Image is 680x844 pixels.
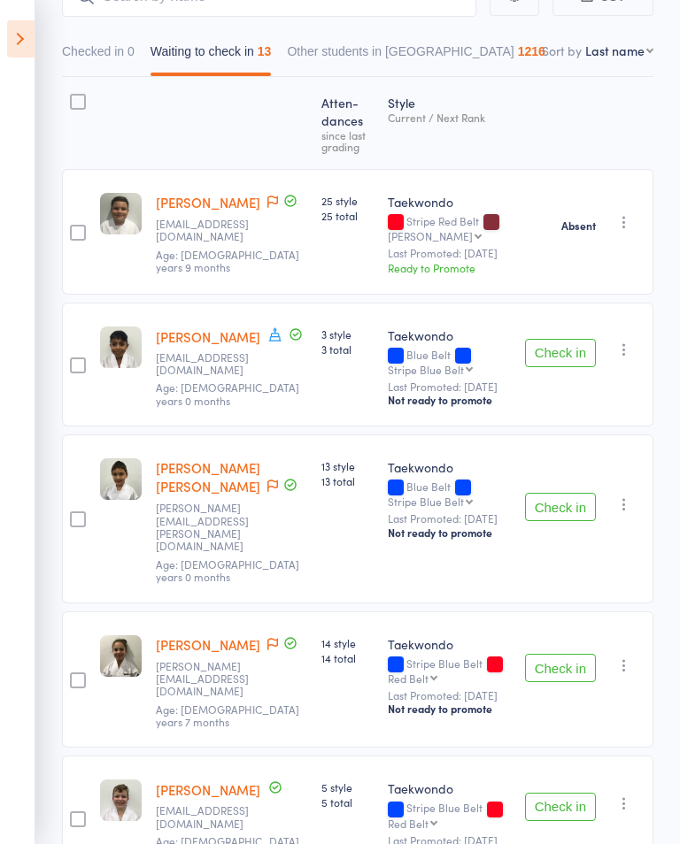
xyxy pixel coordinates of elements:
div: Blue Belt [388,349,510,375]
div: [PERSON_NAME] [388,230,473,242]
img: image1676350685.png [100,635,142,677]
a: [PERSON_NAME] [PERSON_NAME] [156,458,260,495]
div: Atten­dances [314,85,381,161]
small: samiha0305@gmail.com [156,351,271,377]
button: Check in [525,654,596,682]
button: Check in [525,493,596,521]
button: Check in [525,793,596,821]
small: t.scerri@hotmail.com [156,660,271,698]
a: [PERSON_NAME] [156,327,260,346]
small: Last Promoted: [DATE] [388,247,510,259]
small: Last Promoted: [DATE] [388,512,510,525]
img: image1713335746.png [100,326,142,368]
button: Other students in [GEOGRAPHIC_DATA]1216 [287,35,545,76]
div: Last name [585,42,645,59]
div: Taekwondo [388,326,510,344]
span: Age: [DEMOGRAPHIC_DATA] years 0 months [156,556,299,584]
div: Not ready to promote [388,702,510,716]
a: [PERSON_NAME] [156,635,260,654]
img: image1709334148.png [100,458,142,500]
div: Ready to Promote [388,260,510,275]
small: Last Promoted: [DATE] [388,380,510,393]
div: 13 [258,44,272,58]
div: Stripe Blue Belt [388,495,464,507]
small: natali8994@yahoo.com [156,218,271,243]
div: Taekwondo [388,193,510,211]
label: Sort by [542,42,582,59]
div: Current / Next Rank [388,111,510,123]
div: since last grading [321,129,374,152]
span: 13 total [321,473,374,488]
button: Check in [525,339,596,367]
span: Age: [DEMOGRAPHIC_DATA] years 7 months [156,702,299,729]
div: Stripe Blue Belt [388,364,464,375]
button: Waiting to check in13 [151,35,272,76]
div: Red Belt [388,817,429,829]
span: 25 total [321,208,374,223]
div: Taekwondo [388,458,510,476]
div: Red Belt [388,672,429,684]
strong: Absent [561,219,596,233]
span: Age: [DEMOGRAPHIC_DATA] years 0 months [156,380,299,407]
div: Stripe Red Belt [388,215,510,242]
span: 14 total [321,650,374,665]
small: karen.daisley@opalanz.com [156,502,271,553]
div: 0 [127,44,135,58]
div: Blue Belt [388,480,510,507]
div: Not ready to promote [388,393,510,407]
span: 25 style [321,193,374,208]
small: Last Promoted: [DATE] [388,689,510,702]
span: 3 total [321,341,374,357]
div: 1216 [518,44,545,58]
a: [PERSON_NAME] [156,780,260,799]
span: 5 style [321,779,374,794]
span: 14 style [321,635,374,650]
img: image1651129392.png [100,193,142,234]
img: image1713335605.png [100,779,142,821]
div: Taekwondo [388,779,510,797]
span: 13 style [321,458,374,473]
span: 3 style [321,326,374,341]
div: Not ready to promote [388,526,510,540]
span: 5 total [321,794,374,809]
div: Taekwondo [388,635,510,653]
div: Stripe Blue Belt [388,802,510,828]
a: [PERSON_NAME] [156,193,260,211]
div: Stripe Blue Belt [388,657,510,684]
small: danilcarey@outlook.com [156,804,271,830]
span: Age: [DEMOGRAPHIC_DATA] years 9 months [156,247,299,274]
div: Style [381,85,517,161]
button: Checked in0 [62,35,135,76]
